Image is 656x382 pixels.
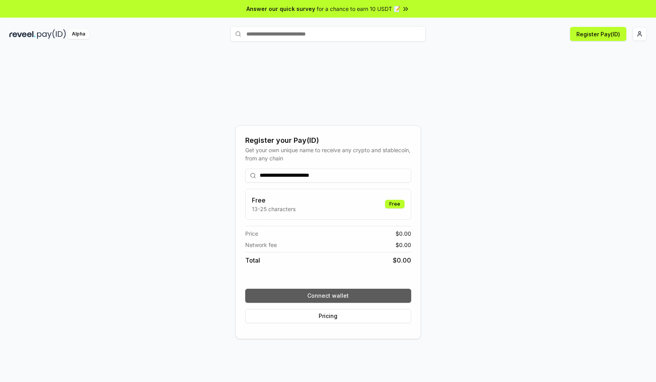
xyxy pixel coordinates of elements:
button: Pricing [245,309,411,323]
span: Network fee [245,241,277,249]
button: Connect wallet [245,289,411,303]
button: Register Pay(ID) [570,27,626,41]
span: Answer our quick survey [246,5,315,13]
div: Free [385,200,405,208]
span: Price [245,229,258,238]
div: Alpha [68,29,89,39]
img: reveel_dark [9,29,36,39]
span: $ 0.00 [393,256,411,265]
span: $ 0.00 [396,241,411,249]
span: $ 0.00 [396,229,411,238]
span: for a chance to earn 10 USDT 📝 [317,5,400,13]
span: Total [245,256,260,265]
p: 13-25 characters [252,205,296,213]
div: Get your own unique name to receive any crypto and stablecoin, from any chain [245,146,411,162]
div: Register your Pay(ID) [245,135,411,146]
img: pay_id [37,29,66,39]
h3: Free [252,195,296,205]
